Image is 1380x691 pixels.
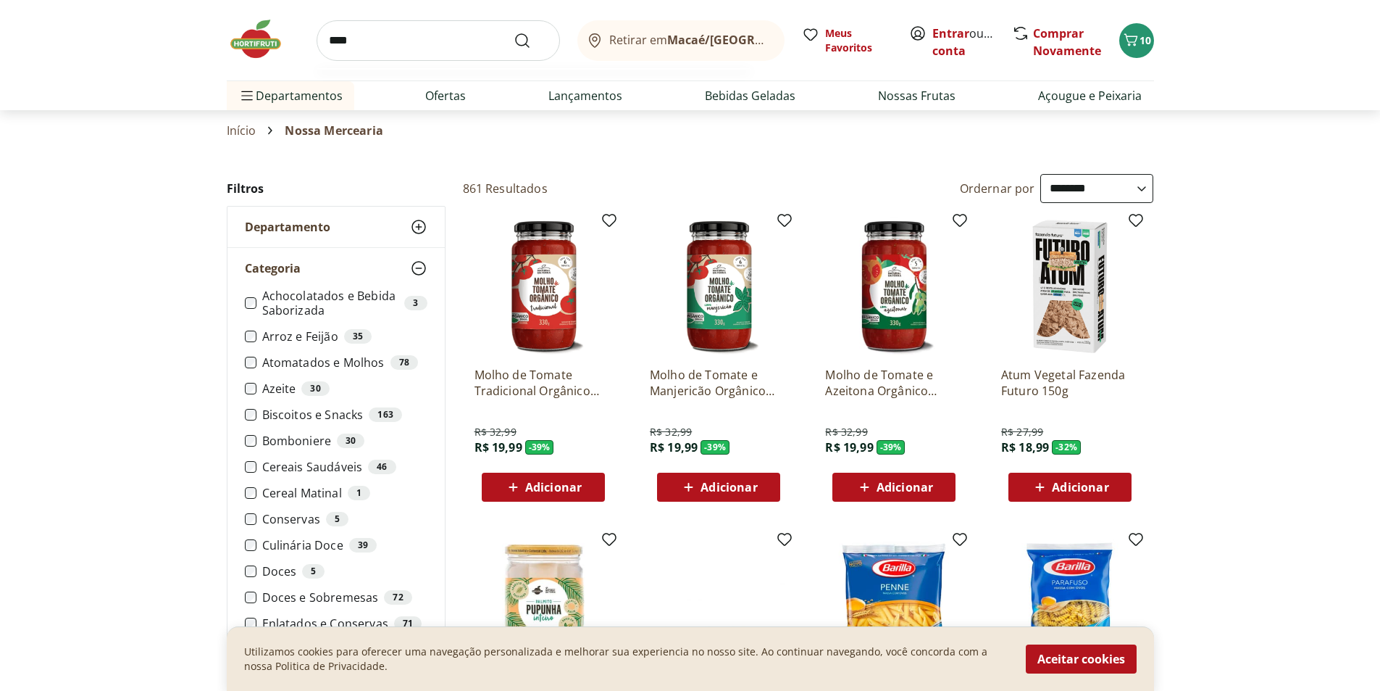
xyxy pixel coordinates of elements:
[1038,87,1142,104] a: Açougue e Peixaria
[960,181,1035,196] label: Ordernar por
[227,174,446,203] h2: Filtros
[877,440,906,455] span: - 39 %
[390,355,418,370] div: 78
[1008,473,1132,502] button: Adicionar
[650,537,787,674] img: Macarrão Com Ovos Barilla Espaguete 500G
[825,439,873,455] span: R$ 19,99
[238,78,256,113] button: Menu
[701,440,729,455] span: - 39 %
[825,218,963,355] img: Molho de Tomate e Azeitona Orgânico Natural Da Terra 330g
[650,367,787,399] a: Molho de Tomate e Manjericão Orgânico Natural Da Terra 330g
[657,473,780,502] button: Adicionar
[609,33,769,46] span: Retirar em
[238,78,343,113] span: Departamentos
[262,564,427,579] label: Doces
[474,425,517,439] span: R$ 32,99
[932,25,969,41] a: Entrar
[577,20,785,61] button: Retirar emMacaé/[GEOGRAPHIC_DATA]
[344,329,372,344] div: 35
[802,26,892,55] a: Meus Favoritos
[262,590,427,605] label: Doces e Sobremesas
[877,481,933,493] span: Adicionar
[301,381,329,396] div: 30
[525,440,554,455] span: - 39 %
[1001,218,1139,355] img: Atum Vegetal Fazenda Futuro 150g
[368,460,396,474] div: 46
[369,407,401,422] div: 163
[825,425,867,439] span: R$ 32,99
[1052,440,1081,455] span: - 32 %
[474,439,522,455] span: R$ 19,99
[317,20,560,61] input: search
[262,407,427,422] label: Biscoitos e Snacks
[302,564,325,579] div: 5
[262,538,427,553] label: Culinária Doce
[262,434,427,448] label: Bomboniere
[1052,481,1108,493] span: Adicionar
[349,538,377,553] div: 39
[548,87,622,104] a: Lançamentos
[245,261,301,276] span: Categoria
[514,32,548,49] button: Submit Search
[474,367,612,399] a: Molho de Tomate Tradicional Orgânico Natural Da Terra 330g
[474,218,612,355] img: Molho de Tomate Tradicional Orgânico Natural Da Terra 330g
[425,87,466,104] a: Ofertas
[932,25,997,59] span: ou
[262,486,427,500] label: Cereal Matinal
[482,473,605,502] button: Adicionar
[227,207,445,247] button: Departamento
[932,25,1012,59] a: Criar conta
[337,434,364,448] div: 30
[878,87,955,104] a: Nossas Frutas
[1001,425,1043,439] span: R$ 27,99
[667,32,829,48] b: Macaé/[GEOGRAPHIC_DATA]
[227,124,256,137] a: Início
[244,645,1008,674] p: Utilizamos cookies para oferecer uma navegação personalizada e melhorar sua experiencia no nosso ...
[825,367,963,399] a: Molho de Tomate e Azeitona Orgânico Natural Da Terra 330g
[262,616,427,631] label: Enlatados e Conservas
[262,329,427,344] label: Arroz e Feijão
[1026,645,1137,674] button: Aceitar cookies
[474,537,612,674] img: Palmito de Pupunha Inteiro Natural da Terra 270g
[262,381,427,396] label: Azeite
[463,181,548,196] h2: 861 Resultados
[1001,439,1049,455] span: R$ 18,99
[650,218,787,355] img: Molho de Tomate e Manjericão Orgânico Natural Da Terra 330g
[227,17,299,61] img: Hortifruti
[1139,33,1151,47] span: 10
[227,248,445,289] button: Categoria
[1119,23,1154,58] button: Carrinho
[262,512,427,526] label: Conservas
[1001,537,1139,674] img: Macarrão Com Ovos Barilla Parafuso 500G
[825,26,892,55] span: Meus Favoritos
[404,296,427,310] div: 3
[394,616,422,631] div: 71
[285,124,382,137] span: Nossa Mercearia
[1001,367,1139,399] a: Atum Vegetal Fazenda Futuro 150g
[384,590,411,605] div: 72
[262,355,427,370] label: Atomatados e Molhos
[650,439,698,455] span: R$ 19,99
[348,486,370,500] div: 1
[262,289,427,318] label: Achocolatados e Bebida Saborizada
[832,473,955,502] button: Adicionar
[326,512,348,526] div: 5
[525,481,582,493] span: Adicionar
[705,87,795,104] a: Bebidas Geladas
[825,537,963,674] img: Macarrão Com Ovos Barilla Penne Riga 500G
[245,220,330,234] span: Departamento
[701,481,757,493] span: Adicionar
[262,460,427,474] label: Cereais Saudáveis
[650,425,692,439] span: R$ 32,99
[1033,25,1101,59] a: Comprar Novamente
